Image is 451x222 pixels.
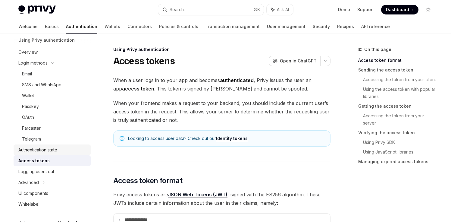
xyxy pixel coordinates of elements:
[14,123,91,134] a: Farcaster
[14,90,91,101] a: Wallet
[14,79,91,90] a: SMS and WhatsApp
[358,157,438,166] a: Managing expired access tokens
[14,188,91,199] a: UI components
[18,190,48,197] div: UI components
[66,19,97,34] a: Authentication
[22,92,34,99] div: Wallet
[14,166,91,177] a: Logging users out
[170,6,186,13] div: Search...
[363,75,438,84] a: Accessing the token from your client
[358,65,438,75] a: Sending the access token
[128,135,324,141] span: Looking to access user data? Check out our .
[18,19,38,34] a: Welcome
[22,103,39,110] div: Passkey
[14,101,91,112] a: Passkey
[205,19,260,34] a: Transaction management
[18,59,48,67] div: Login methods
[158,4,264,15] button: Search...⌘K
[358,128,438,138] a: Verifying the access token
[120,136,124,141] svg: Note
[45,19,59,34] a: Basics
[14,155,91,166] a: Access tokens
[14,47,91,58] a: Overview
[14,68,91,79] a: Email
[357,7,374,13] a: Support
[18,201,39,208] div: Whitelabel
[113,190,330,207] span: Privy access tokens are , signed with the ES256 algorithm. These JWTs include certain information...
[277,7,289,13] span: Ask AI
[267,4,293,15] button: Ask AI
[168,192,227,198] a: JSON Web Tokens (JWT)
[363,147,438,157] a: Using JavaScript libraries
[254,7,260,12] span: ⌘ K
[22,114,34,121] div: OAuth
[159,19,198,34] a: Policies & controls
[358,101,438,111] a: Getting the access token
[361,19,390,34] a: API reference
[358,55,438,65] a: Access token format
[113,46,330,52] div: Using Privy authentication
[105,19,120,34] a: Wallets
[18,179,39,186] div: Advanced
[381,5,418,14] a: Dashboard
[22,81,61,88] div: SMS and WhatsApp
[18,146,57,154] div: Authentication state
[386,7,409,13] span: Dashboard
[269,56,320,66] button: Open in ChatGPT
[122,86,154,92] strong: access token
[113,76,330,93] span: When a user logs in to your app and becomes , Privy issues the user an app . This token is signed...
[14,112,91,123] a: OAuth
[18,157,50,164] div: Access tokens
[363,138,438,147] a: Using Privy SDK
[364,46,391,53] span: On this page
[22,70,32,78] div: Email
[220,77,254,83] strong: authenticated
[113,99,330,124] span: When your frontend makes a request to your backend, you should include the current user’s access ...
[18,168,54,175] div: Logging users out
[14,144,91,155] a: Authentication state
[14,134,91,144] a: Telegram
[127,19,152,34] a: Connectors
[113,176,183,186] span: Access token format
[113,55,175,66] h1: Access tokens
[363,84,438,101] a: Using the access token with popular libraries
[267,19,305,34] a: User management
[18,49,38,56] div: Overview
[216,136,248,141] a: Identity tokens
[22,135,41,143] div: Telegram
[313,19,330,34] a: Security
[18,5,56,14] img: light logo
[14,199,91,210] a: Whitelabel
[338,7,350,13] a: Demo
[423,5,433,14] button: Toggle dark mode
[22,125,41,132] div: Farcaster
[280,58,317,64] span: Open in ChatGPT
[337,19,354,34] a: Recipes
[363,111,438,128] a: Accessing the token from your server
